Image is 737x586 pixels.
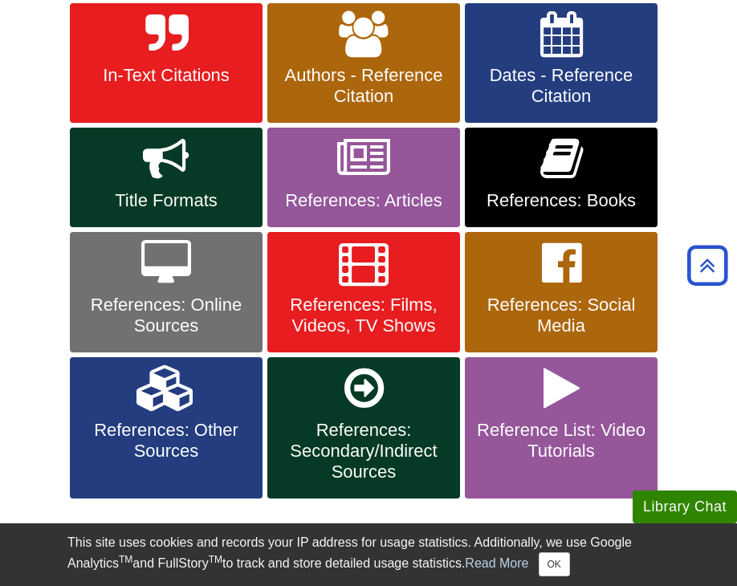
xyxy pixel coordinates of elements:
[70,128,263,227] a: Title Formats
[477,65,645,107] span: Dates - Reference Citation
[477,420,645,462] span: Reference List: Video Tutorials
[67,533,670,576] div: This site uses cookies and records your IP address for usage statistics. Additionally, we use Goo...
[119,554,132,565] sup: TM
[82,295,250,336] span: References: Online Sources
[682,254,733,276] a: Back to Top
[267,128,460,227] a: References: Articles
[82,65,250,86] span: In-Text Citations
[465,3,658,124] a: Dates - Reference Citation
[279,65,448,107] span: Authors - Reference Citation
[465,357,658,499] a: Reference List: Video Tutorials
[465,556,528,570] a: Read More
[267,357,460,499] a: References: Secondary/Indirect Sources
[70,3,263,124] a: In-Text Citations
[267,3,460,124] a: Authors - Reference Citation
[279,190,448,211] span: References: Articles
[267,232,460,352] a: References: Films, Videos, TV Shows
[477,190,645,211] span: References: Books
[279,295,448,336] span: References: Films, Videos, TV Shows
[279,420,448,482] span: References: Secondary/Indirect Sources
[82,190,250,211] span: Title Formats
[70,232,263,352] a: References: Online Sources
[70,357,263,499] a: References: Other Sources
[465,232,658,352] a: References: Social Media
[465,128,658,227] a: References: Books
[539,552,570,576] button: Close
[633,490,737,523] button: Library Chat
[82,420,250,462] span: References: Other Sources
[477,295,645,336] span: References: Social Media
[209,554,222,565] sup: TM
